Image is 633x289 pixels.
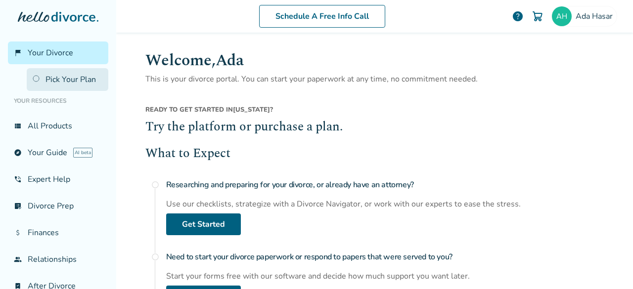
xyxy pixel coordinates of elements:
a: exploreYour GuideAI beta [8,141,108,164]
a: Get Started [166,213,241,235]
span: flag_2 [14,49,22,57]
div: [US_STATE] ? [145,105,604,118]
span: Your Divorce [28,47,73,58]
div: Use our checklists, strategize with a Divorce Navigator, or work with our experts to ease the str... [166,199,604,209]
span: group [14,255,22,263]
a: list_alt_checkDivorce Prep [8,195,108,217]
span: view_list [14,122,22,130]
h2: What to Expect [145,145,604,164]
a: flag_2Your Divorce [8,41,108,64]
span: Ready to get started in [145,105,233,114]
span: list_alt_check [14,202,22,210]
span: AI beta [73,148,92,158]
h1: Welcome, Ada [145,48,604,73]
h2: Try the platform or purchase a plan. [145,118,604,137]
h4: Need to start your divorce paperwork or respond to papers that were served to you? [166,247,604,267]
span: phone_in_talk [14,175,22,183]
h4: Researching and preparing for your divorce, or already have an attorney? [166,175,604,195]
span: radio_button_unchecked [151,181,159,189]
a: view_listAll Products [8,115,108,137]
a: Schedule A Free Info Call [259,5,385,28]
div: Віджет чату [584,242,633,289]
a: phone_in_talkExpert Help [8,168,108,191]
a: groupRelationships [8,248,108,271]
img: aysfa@gmail.com [552,6,572,26]
a: attach_moneyFinances [8,221,108,244]
li: Your Resources [8,91,108,111]
div: Start your forms free with our software and decide how much support you want later. [166,271,604,282]
a: Pick Your Plan [27,68,108,91]
span: attach_money [14,229,22,237]
span: explore [14,149,22,157]
span: Ada Hasar [576,11,617,22]
a: help [512,10,524,22]
img: Cart [532,10,543,22]
span: radio_button_unchecked [151,253,159,261]
iframe: Chat Widget [584,242,633,289]
p: This is your divorce portal. You can start your paperwork at any time, no commitment needed. [145,73,604,85]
